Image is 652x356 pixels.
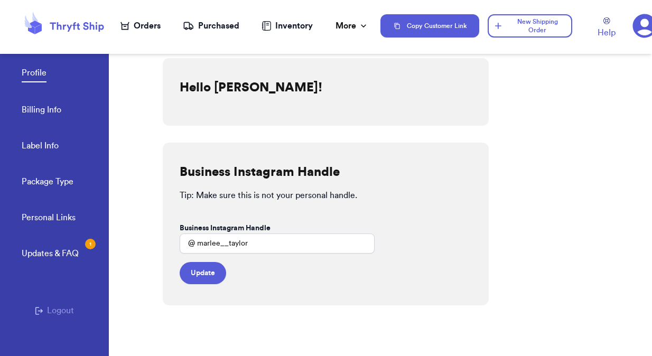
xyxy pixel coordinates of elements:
a: Updates & FAQ1 [22,247,79,262]
a: Purchased [183,20,239,32]
a: Inventory [262,20,313,32]
button: Logout [35,304,74,317]
a: Package Type [22,175,73,190]
p: Tip: Make sure this is not your personal handle. [180,189,472,202]
button: New Shipping Order [488,14,572,38]
button: Update [180,262,226,284]
a: Personal Links [22,211,76,226]
label: Business Instagram Handle [180,223,271,233]
div: Updates & FAQ [22,247,79,260]
a: Profile [22,67,46,82]
a: Label Info [22,139,59,154]
div: 1 [85,239,96,249]
div: More [336,20,369,32]
div: @ [180,233,195,254]
h2: Hello [PERSON_NAME]! [180,79,322,96]
button: Copy Customer Link [380,14,479,38]
a: Orders [120,20,161,32]
span: Help [598,26,616,39]
h2: Business Instagram Handle [180,164,340,181]
a: Billing Info [22,104,61,118]
a: Help [598,17,616,39]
